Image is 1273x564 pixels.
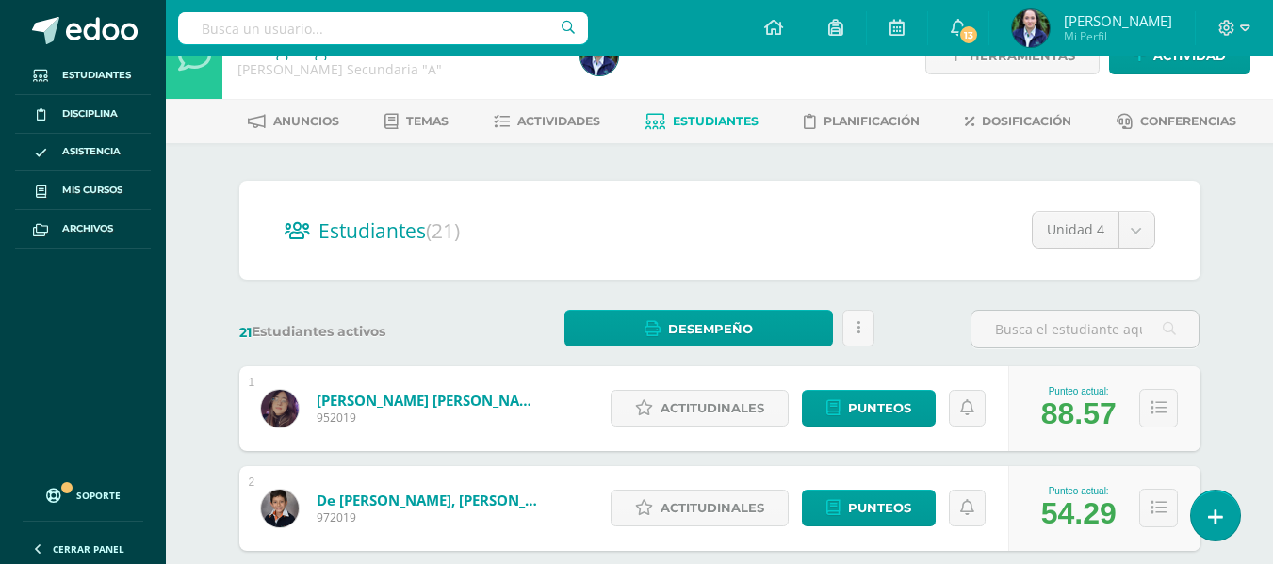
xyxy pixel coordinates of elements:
span: Estudiantes [62,68,131,83]
span: 972019 [317,509,543,525]
span: Punteos [848,391,911,426]
a: Dosificación [965,106,1071,137]
span: Mi Perfil [1064,28,1172,44]
span: Mis cursos [62,183,122,198]
a: Punteos [802,490,936,526]
a: Actitudinales [611,490,789,526]
a: Actitudinales [611,390,789,427]
img: 381c161aa04f9ea8baa001c8ef3cbafa.png [1012,9,1050,47]
div: 2 [249,475,255,489]
span: Desempeño [668,312,753,346]
a: Estudiantes [15,56,151,95]
span: Estudiantes [673,114,759,128]
span: Actitudinales [661,391,764,426]
span: [PERSON_NAME] [1064,11,1172,30]
span: 21 [239,324,252,341]
span: Archivos [62,221,113,236]
a: Desempeño [564,310,833,346]
a: Mis cursos [15,171,151,210]
span: 952019 [317,410,543,426]
img: 1e97dafddd1134289e018782f8a41355.png [261,490,299,527]
a: Unidad 4 [1033,212,1154,248]
a: Soporte [23,470,143,516]
span: Actitudinales [661,491,764,525]
span: Unidad 4 [1047,212,1104,248]
a: Anuncios [248,106,339,137]
span: Dosificación [982,114,1071,128]
span: (21) [426,218,460,244]
input: Busca un usuario... [178,12,588,44]
a: Punteos [802,390,936,427]
span: 13 [958,24,979,45]
a: Temas [384,106,449,137]
a: Disciplina [15,95,151,134]
a: Archivos [15,210,151,249]
a: de [PERSON_NAME], [PERSON_NAME] [317,491,543,509]
span: Anuncios [273,114,339,128]
a: Conferencias [1117,106,1236,137]
span: Disciplina [62,106,118,121]
span: Conferencias [1140,114,1236,128]
span: Planificación [824,114,920,128]
span: Cerrar panel [53,542,124,556]
a: Actividades [494,106,600,137]
a: [PERSON_NAME] [PERSON_NAME] [317,391,543,410]
img: f9c8fbcb5d31a46a83866c48a3f4d5c7.png [261,390,299,427]
span: Punteos [848,491,911,525]
span: Soporte [76,489,121,502]
span: Estudiantes [318,218,460,244]
div: Punteo actual: [1041,386,1117,396]
div: Punteo actual: [1041,486,1117,496]
label: Estudiantes activos [239,323,468,341]
a: Asistencia [15,134,151,172]
span: Actividades [517,114,600,128]
div: 54.29 [1041,496,1117,531]
div: 88.57 [1041,396,1117,431]
span: Asistencia [62,144,121,159]
input: Busca el estudiante aquí... [971,311,1199,347]
div: Quinto Bachillerato Secundaria 'A' [237,60,558,78]
a: Planificación [804,106,920,137]
a: Estudiantes [645,106,759,137]
div: 1 [249,376,255,389]
span: Temas [406,114,449,128]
